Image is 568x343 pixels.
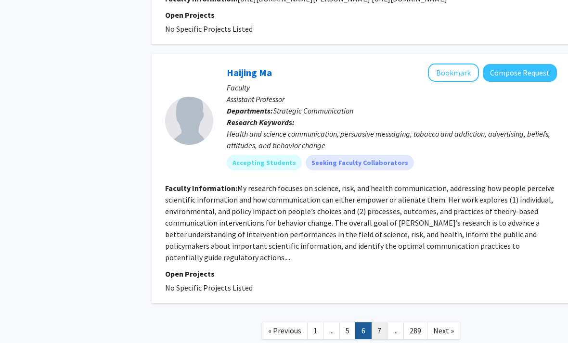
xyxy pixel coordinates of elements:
[306,155,414,170] mat-chip: Seeking Faculty Collaborators
[227,106,273,115] b: Departments:
[355,322,372,339] a: 6
[165,183,555,262] fg-read-more: My research focuses on science, risk, and health communication, addressing how people perceive sc...
[227,128,557,151] div: Health and science communication, persuasive messaging, tobacco and addiction, advertising, belie...
[339,322,356,339] a: 5
[403,322,427,339] a: 289
[165,268,557,279] p: Open Projects
[427,322,460,339] a: Next
[7,300,41,336] iframe: Chat
[227,117,295,127] b: Research Keywords:
[483,64,557,82] button: Compose Request to Haijing Ma
[262,322,308,339] a: Previous
[227,66,272,78] a: Haijing Ma
[165,183,237,193] b: Faculty Information:
[165,24,253,34] span: No Specific Projects Listed
[165,283,253,292] span: No Specific Projects Listed
[307,322,323,339] a: 1
[433,326,454,335] span: Next »
[428,64,479,82] button: Add Haijing Ma to Bookmarks
[273,106,353,115] span: Strategic Communication
[268,326,301,335] span: « Previous
[329,326,334,335] span: ...
[227,82,557,93] p: Faculty
[227,93,557,105] p: Assistant Professor
[165,9,557,21] p: Open Projects
[393,326,398,335] span: ...
[371,322,387,339] a: 7
[227,155,302,170] mat-chip: Accepting Students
